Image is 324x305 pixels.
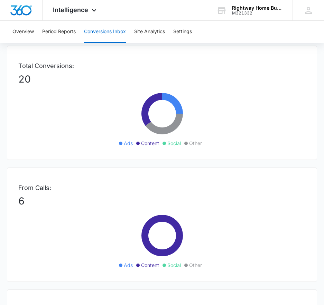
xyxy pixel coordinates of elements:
p: Total Conversions: [18,61,306,70]
p: From Calls: [18,183,306,192]
span: Content [141,261,159,269]
span: Ads [124,140,133,147]
span: Social [167,261,181,269]
span: Other [189,140,202,147]
div: account name [232,5,283,11]
button: Settings [173,21,192,43]
p: 20 [18,72,306,86]
button: Overview [12,21,34,43]
button: Site Analytics [134,21,165,43]
button: Conversions Inbox [84,21,126,43]
span: Other [189,261,202,269]
span: Social [167,140,181,147]
p: 6 [18,194,306,208]
button: Period Reports [42,21,76,43]
span: Content [141,140,159,147]
span: Intelligence [53,6,88,13]
div: account id [232,11,283,16]
span: Ads [124,261,133,269]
